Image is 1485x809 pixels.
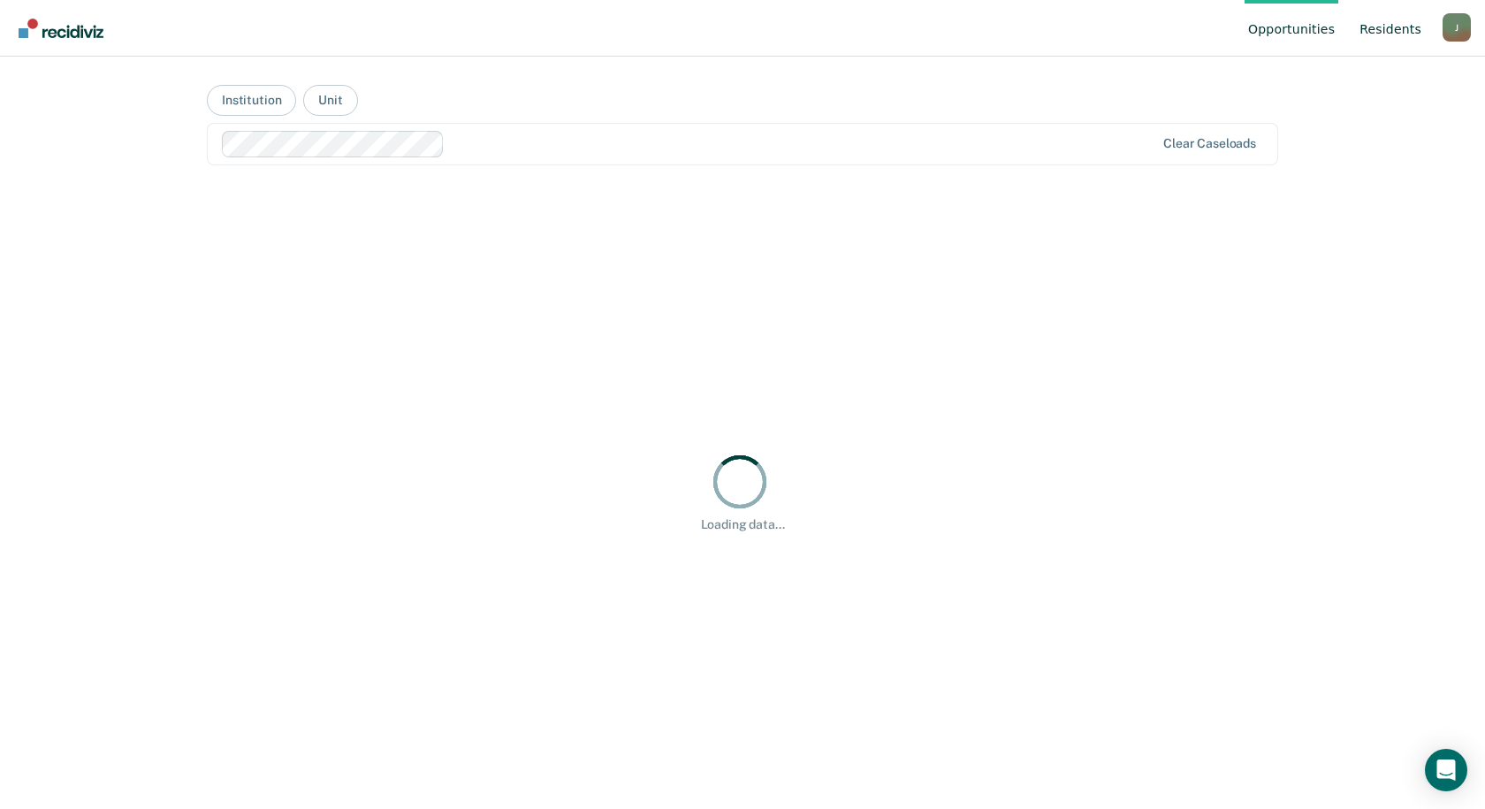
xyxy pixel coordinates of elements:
button: Institution [207,85,296,116]
button: Profile dropdown button [1443,13,1471,42]
img: Recidiviz [19,19,103,38]
div: Clear caseloads [1163,136,1256,151]
div: Open Intercom Messenger [1425,749,1467,791]
div: J [1443,13,1471,42]
button: Unit [303,85,357,116]
div: Loading data... [701,517,785,532]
